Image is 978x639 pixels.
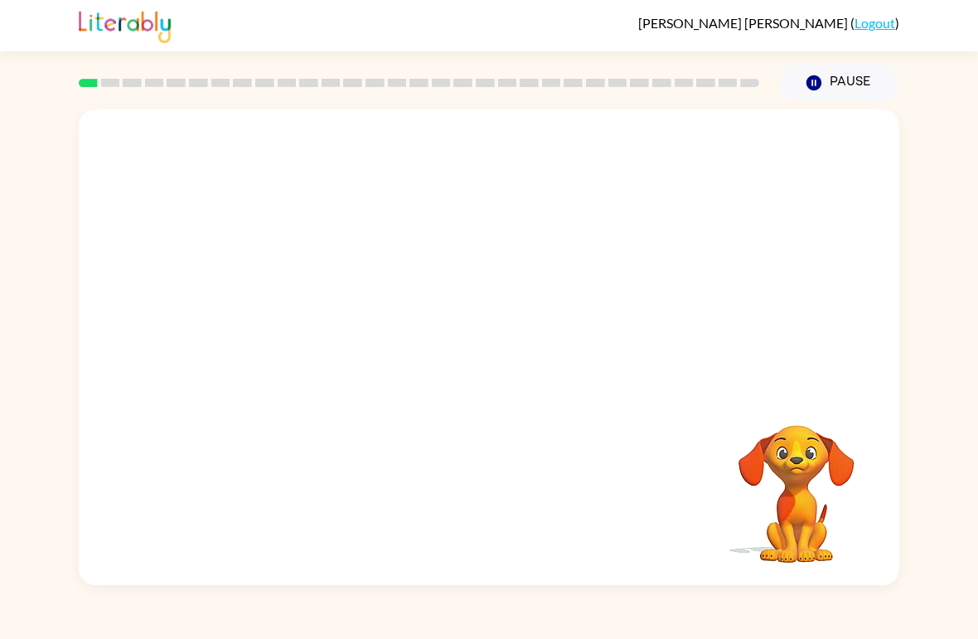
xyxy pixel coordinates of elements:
img: Literably [79,7,171,43]
a: Logout [855,15,895,31]
button: Pause [779,64,899,102]
div: ( ) [638,15,899,31]
video: Your browser must support playing .mp4 files to use Literably. Please try using another browser. [714,399,879,565]
span: [PERSON_NAME] [PERSON_NAME] [638,15,850,31]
